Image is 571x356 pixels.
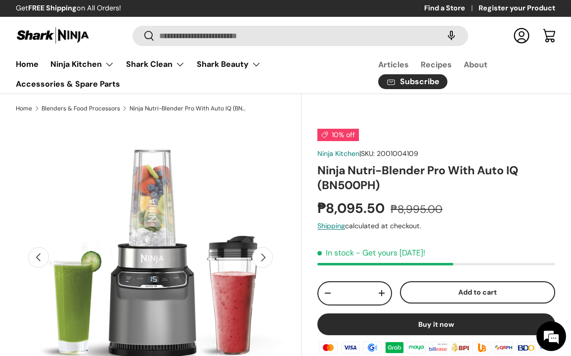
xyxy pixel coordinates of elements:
img: bdo [515,340,537,355]
a: Ninja Nutri-Blender Pro With Auto IQ (BN500PH) [130,105,248,111]
a: About [464,55,487,74]
p: Get on All Orders! [16,3,121,14]
p: - Get yours [DATE]! [356,248,425,258]
div: calculated at checkout. [317,221,555,231]
img: gcash [361,340,383,355]
button: Buy it now [317,313,555,335]
img: ubp [471,340,493,355]
summary: Shark Beauty [191,54,267,74]
speech-search-button: Search by voice [436,25,467,47]
summary: Shark Clean [120,54,191,74]
nav: Primary [16,54,354,94]
img: visa [340,340,361,355]
span: SKU: [361,149,375,158]
span: 10% off [317,129,359,141]
a: Home [16,54,39,74]
img: grabpay [383,340,405,355]
span: In stock [317,248,354,258]
strong: ₱8,095.50 [317,200,387,217]
a: Register your Product [479,3,555,14]
img: billease [427,340,449,355]
a: Find a Store [424,3,479,14]
img: qrph [493,340,515,355]
h1: Ninja Nutri-Blender Pro With Auto IQ (BN500PH) [317,163,555,193]
img: maya [405,340,427,355]
img: bpi [449,340,471,355]
span: Subscribe [400,78,439,86]
a: Blenders & Food Processors [42,105,120,111]
a: Accessories & Spare Parts [16,74,120,94]
summary: Ninja Kitchen [44,54,120,74]
a: Subscribe [378,74,447,90]
a: Shipping [317,221,345,230]
img: Shark Ninja Philippines [16,26,90,45]
img: master [317,340,339,355]
nav: Breadcrumbs [16,104,302,113]
span: 2001004109 [377,149,418,158]
a: Ninja Kitchen [317,149,359,158]
strong: FREE Shipping [28,3,77,12]
s: ₱8,995.00 [391,202,442,216]
span: | [359,149,418,158]
a: Articles [378,55,409,74]
button: Add to cart [400,281,555,304]
nav: Secondary [354,54,555,94]
a: Recipes [421,55,452,74]
a: Home [16,105,32,111]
